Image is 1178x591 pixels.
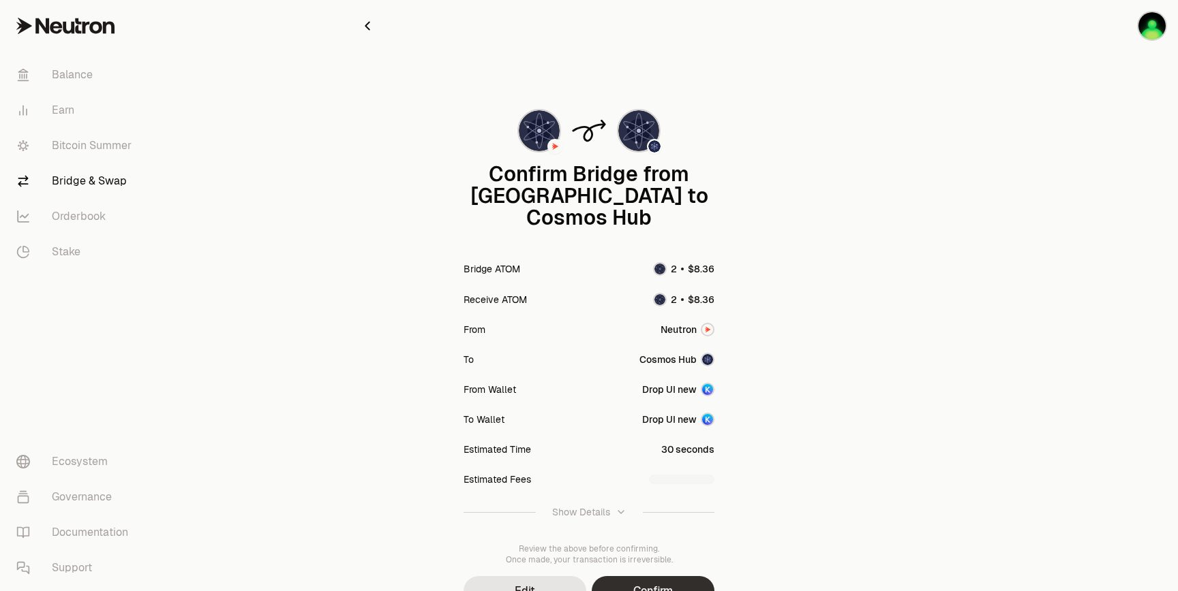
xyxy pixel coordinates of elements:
[702,384,713,395] img: Account Image
[642,383,697,396] div: Drop UI new
[464,383,516,396] div: From Wallet
[549,140,561,153] img: Neutron Logo
[464,413,504,426] div: To Wallet
[5,550,147,586] a: Support
[661,323,697,336] span: Neutron
[5,515,147,550] a: Documentation
[5,128,147,163] a: Bitcoin Summer
[464,353,474,366] div: To
[639,353,697,366] span: Cosmos Hub
[519,110,560,151] img: ATOM Logo
[661,443,714,456] div: 30 seconds
[464,443,531,456] div: Estimated Time
[5,57,147,93] a: Balance
[654,294,665,305] img: ATOM Logo
[5,479,147,515] a: Governance
[702,324,713,335] img: Neutron Logo
[702,354,713,365] img: Cosmos Hub Logo
[5,93,147,128] a: Earn
[642,413,697,426] div: Drop UI new
[618,110,659,151] img: ATOM Logo
[552,505,610,519] div: Show Details
[464,543,714,565] div: Review the above before confirming. Once made, your transaction is irreversible.
[464,262,520,276] div: Bridge ATOM
[464,494,714,530] button: Show Details
[5,234,147,270] a: Stake
[464,473,531,486] div: Estimated Fees
[464,293,527,306] div: Receive ATOM
[464,323,485,336] div: From
[5,199,147,234] a: Orderbook
[654,263,665,274] img: ATOM Logo
[642,413,714,426] button: Drop UI newAccount Image
[1138,12,1166,39] img: Drop UI new
[5,444,147,479] a: Ecosystem
[5,163,147,199] a: Bridge & Swap
[642,383,714,396] button: Drop UI newAccount Image
[648,140,661,153] img: Cosmos Hub Logo
[702,414,713,425] img: Account Image
[464,163,714,229] div: Confirm Bridge from [GEOGRAPHIC_DATA] to Cosmos Hub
